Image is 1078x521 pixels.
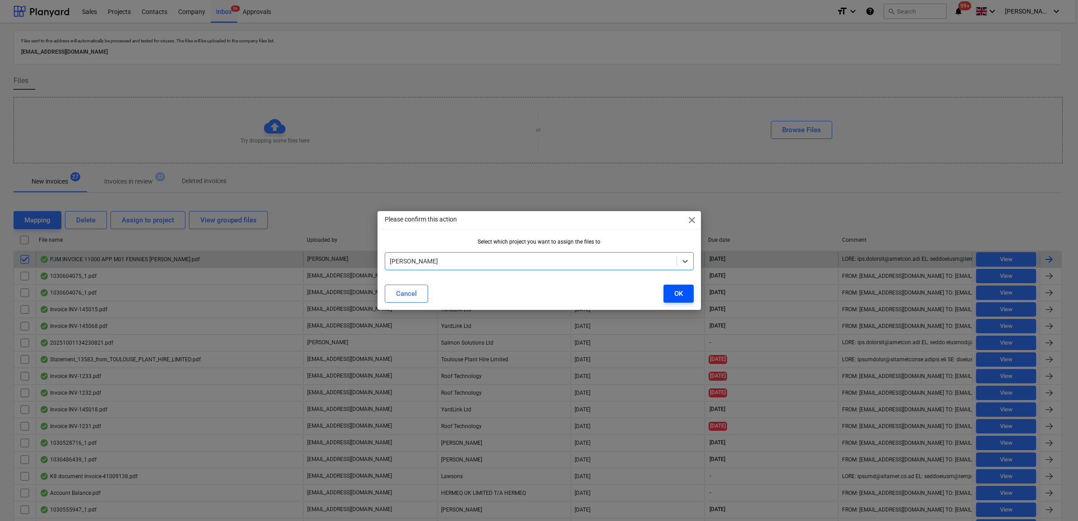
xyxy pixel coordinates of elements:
div: Select which project you want to assign the files to [385,239,694,245]
p: Please confirm this action [385,215,457,224]
button: OK [663,285,694,303]
button: Cancel [385,285,428,303]
span: close [686,215,697,226]
div: Cancel [396,288,417,300]
div: OK [674,288,683,300]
